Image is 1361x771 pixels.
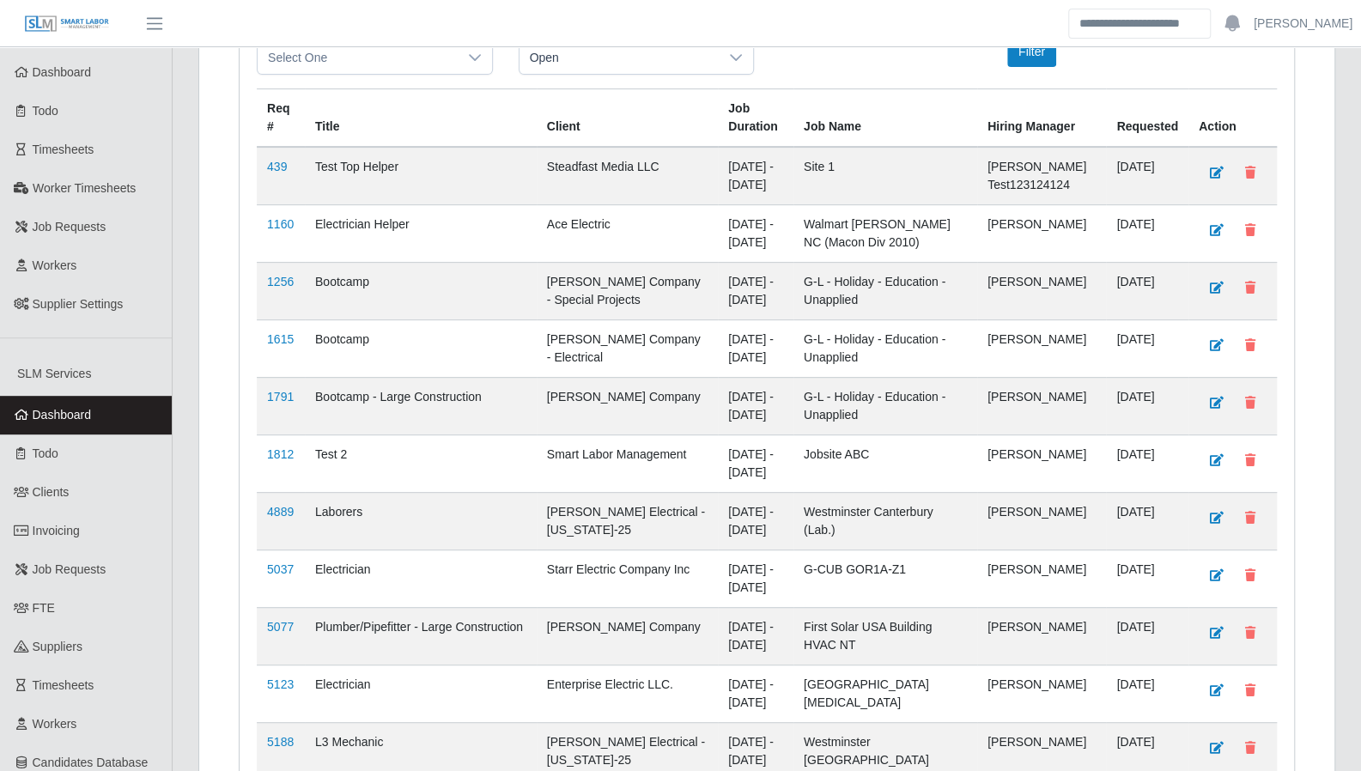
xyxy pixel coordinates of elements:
td: Bootcamp - Large Construction [305,377,537,434]
td: Enterprise Electric LLC. [537,665,718,722]
span: FTE [33,601,55,615]
td: Steadfast Media LLC [537,147,718,205]
span: Dashboard [33,65,92,79]
td: Laborers [305,492,537,549]
td: [DATE] - [DATE] [718,549,793,607]
td: G-L - Holiday - Education - Unapplied [793,319,977,377]
td: First Solar USA Building HVAC NT [793,607,977,665]
td: [PERSON_NAME] Company [537,377,718,434]
td: Site 1 [793,147,977,205]
td: [DATE] [1106,262,1188,319]
td: [PERSON_NAME] Company [537,607,718,665]
td: Electrician [305,665,537,722]
span: Select One [258,42,458,74]
td: [DATE] - [DATE] [718,262,793,319]
a: [PERSON_NAME] [1254,15,1352,33]
th: Req # [257,88,305,147]
td: Smart Labor Management [537,434,718,492]
td: Electrician Helper [305,204,537,262]
td: [DATE] [1106,434,1188,492]
td: [PERSON_NAME] [977,377,1106,434]
td: G-L - Holiday - Education - Unapplied [793,377,977,434]
span: Todo [33,104,58,118]
td: [PERSON_NAME] Test123124124 [977,147,1106,205]
td: G-CUB GOR1A-Z1 [793,549,977,607]
span: Job Requests [33,562,106,576]
span: Todo [33,446,58,460]
td: Test Top Helper [305,147,537,205]
span: Worker Timesheets [33,181,136,195]
td: [DATE] - [DATE] [718,492,793,549]
td: Electrician [305,549,537,607]
td: [DATE] - [DATE] [718,319,793,377]
a: 1256 [267,275,294,288]
td: [DATE] [1106,492,1188,549]
th: Client [537,88,718,147]
td: [DATE] [1106,377,1188,434]
img: SLM Logo [24,15,110,33]
span: Open [519,42,720,74]
th: Job Name [793,88,977,147]
td: [DATE] - [DATE] [718,665,793,722]
span: Suppliers [33,640,82,653]
td: Westminster Canterbury (Lab.) [793,492,977,549]
a: 5037 [267,562,294,576]
a: 1160 [267,217,294,231]
span: Timesheets [33,143,94,156]
a: 4889 [267,505,294,519]
td: [DATE] - [DATE] [718,147,793,205]
td: [PERSON_NAME] [977,204,1106,262]
td: [PERSON_NAME] [977,434,1106,492]
span: Job Requests [33,220,106,234]
td: [PERSON_NAME] [977,607,1106,665]
td: G-L - Holiday - Education - Unapplied [793,262,977,319]
td: [DATE] [1106,204,1188,262]
td: [PERSON_NAME] Company - Electrical [537,319,718,377]
td: [PERSON_NAME] Electrical - [US_STATE]-25 [537,492,718,549]
span: Workers [33,258,77,272]
td: [DATE] [1106,319,1188,377]
th: Hiring Manager [977,88,1106,147]
th: Title [305,88,537,147]
td: Walmart [PERSON_NAME] NC (Macon Div 2010) [793,204,977,262]
td: [DATE] - [DATE] [718,377,793,434]
a: 1791 [267,390,294,404]
a: 1812 [267,447,294,461]
th: Job Duration [718,88,793,147]
td: [PERSON_NAME] [977,319,1106,377]
th: Action [1188,88,1277,147]
td: [DATE] [1106,147,1188,205]
span: Invoicing [33,524,80,537]
button: Filter [1007,37,1056,67]
td: [DATE] - [DATE] [718,434,793,492]
td: [DATE] [1106,665,1188,722]
td: [PERSON_NAME] [977,665,1106,722]
a: 439 [267,160,287,173]
td: Test 2 [305,434,537,492]
td: [PERSON_NAME] [977,549,1106,607]
td: [PERSON_NAME] Company - Special Projects [537,262,718,319]
td: [PERSON_NAME] [977,492,1106,549]
td: [DATE] [1106,549,1188,607]
td: Ace Electric [537,204,718,262]
span: Clients [33,485,70,499]
td: [GEOGRAPHIC_DATA][MEDICAL_DATA] [793,665,977,722]
td: Jobsite ABC [793,434,977,492]
td: [DATE] [1106,607,1188,665]
td: [DATE] - [DATE] [718,204,793,262]
a: 1615 [267,332,294,346]
span: SLM Services [17,367,91,380]
span: Candidates Database [33,756,149,769]
input: Search [1068,9,1211,39]
span: Dashboard [33,408,92,422]
span: Workers [33,717,77,731]
a: 5123 [267,677,294,691]
a: 5077 [267,620,294,634]
td: [PERSON_NAME] [977,262,1106,319]
td: Plumber/Pipefitter - Large Construction [305,607,537,665]
span: Timesheets [33,678,94,692]
th: Requested [1106,88,1188,147]
td: Bootcamp [305,319,537,377]
td: Starr Electric Company Inc [537,549,718,607]
span: Supplier Settings [33,297,124,311]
